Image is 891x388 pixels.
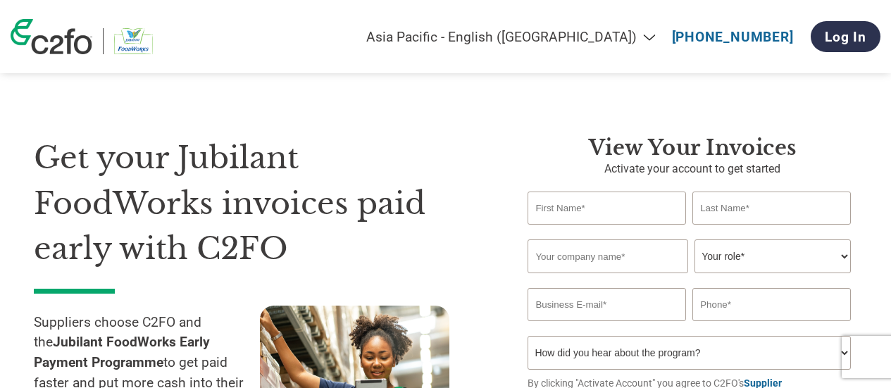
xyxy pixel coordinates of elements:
[692,288,850,321] input: Phone*
[528,239,687,273] input: Your company name*
[528,323,685,330] div: Inavlid Email Address
[694,239,850,273] select: Title/Role
[114,28,153,54] img: Jubilant FoodWorks
[528,226,685,234] div: Invalid first name or first name is too long
[11,19,92,54] img: c2fo logo
[672,29,794,45] a: [PHONE_NUMBER]
[528,135,857,161] h3: View your invoices
[692,226,850,234] div: Invalid last name or last name is too long
[34,334,210,370] strong: Jubilant FoodWorks Early Payment Programme
[528,161,857,177] p: Activate your account to get started
[34,135,485,272] h1: Get your Jubilant FoodWorks invoices paid early with C2FO
[811,21,880,52] a: Log In
[528,275,850,282] div: Invalid company name or company name is too long
[528,192,685,225] input: First Name*
[692,192,850,225] input: Last Name*
[692,323,850,330] div: Inavlid Phone Number
[528,288,685,321] input: Invalid Email format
